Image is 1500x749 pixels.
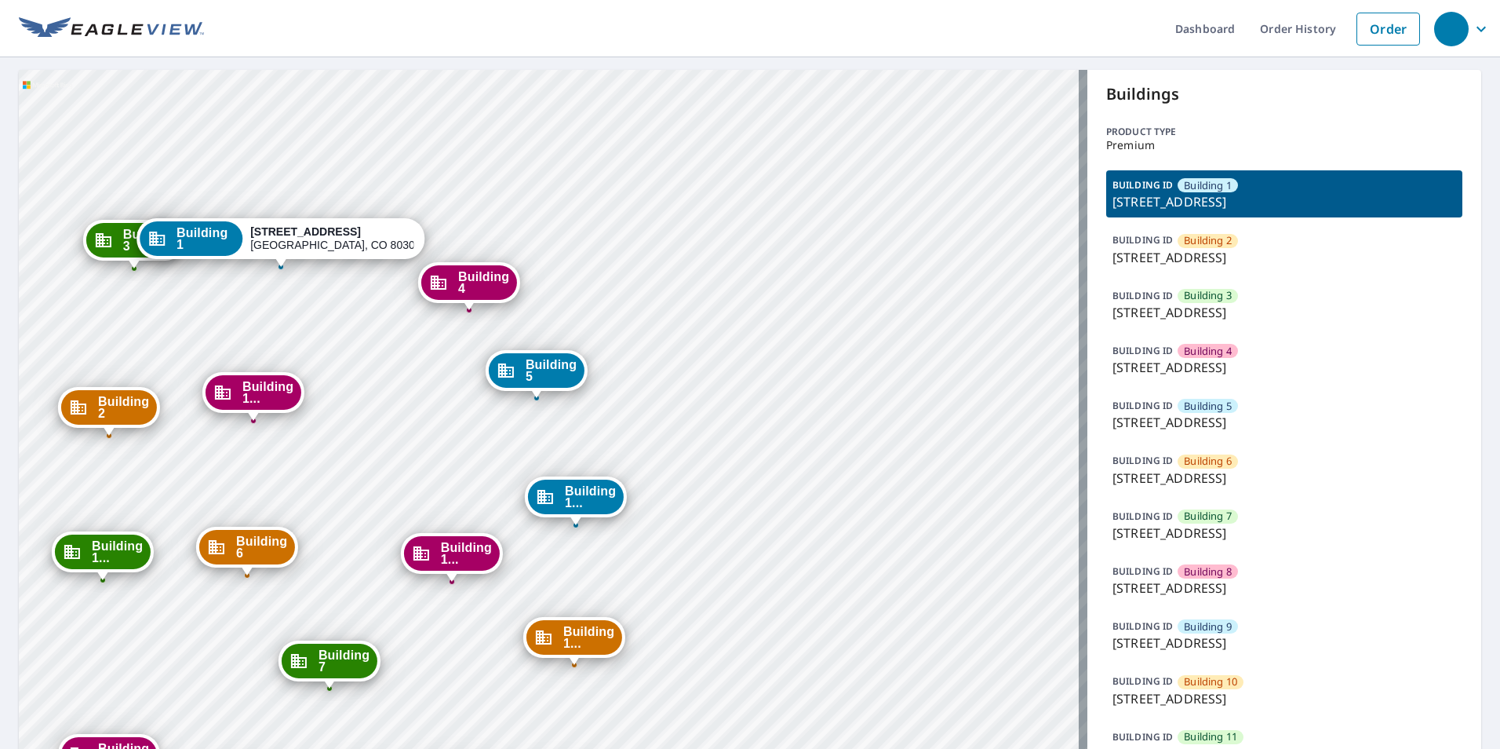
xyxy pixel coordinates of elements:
div: Dropped pin, building Building 7, Commercial property, 3195 Westwood Court Boulder, CO 80304 [279,641,380,689]
p: [STREET_ADDRESS] [1112,413,1456,432]
span: Building 4 [1184,344,1232,359]
span: Building 5 [526,359,577,382]
span: Building 3 [123,228,174,252]
p: BUILDING ID [1112,289,1173,302]
span: Building 3 [1184,288,1232,303]
div: Dropped pin, building Building 1, Commercial property, 3195 Westwood Court Boulder, CO 80304 [137,218,425,267]
p: BUILDING ID [1112,674,1173,688]
div: Dropped pin, building Building 2, Commercial property, 3195 Westwood Court Boulder, CO 80304 [58,387,160,436]
div: Dropped pin, building Building 12, Commercial property, 3195 Westwood Court Boulder, CO 80304 [401,533,503,582]
p: [STREET_ADDRESS] [1112,579,1456,597]
span: Building 1... [441,542,492,565]
p: Product type [1106,125,1462,139]
div: Dropped pin, building Building 6, Commercial property, 3195 Westwood Court Boulder, CO 80304 [196,527,298,575]
span: Building 5 [1184,399,1232,414]
span: Building 4 [458,271,509,294]
p: BUILDING ID [1112,233,1173,247]
p: BUILDING ID [1112,510,1173,523]
div: Dropped pin, building Building 13, Commercial property, 3195 Westwood Court Boulder, CO 80304 [525,477,627,525]
span: Building 1... [92,540,143,564]
p: BUILDING ID [1112,454,1173,467]
p: [STREET_ADDRESS] [1112,524,1456,543]
p: [STREET_ADDRESS] [1112,469,1456,488]
span: Building 1 [177,227,235,250]
span: Building 1... [565,485,616,509]
p: [STREET_ADDRESS] [1112,192,1456,211]
span: Building 7 [319,649,370,673]
div: Dropped pin, building Building 5, Commercial property, 3195 Westwood Court Boulder, CO 80304 [486,350,588,399]
span: Building 11 [1184,729,1237,744]
p: [STREET_ADDRESS] [1112,303,1456,322]
span: Building 6 [1184,454,1232,469]
p: BUILDING ID [1112,178,1173,192]
strong: [STREET_ADDRESS] [250,225,361,238]
p: [STREET_ADDRESS] [1112,689,1456,708]
span: Building 1 [1184,178,1232,193]
div: Dropped pin, building Building 15, Commercial property, 3195 Westwood Court Boulder, CO 80304 [52,532,154,580]
span: Building 2 [98,396,149,419]
p: BUILDING ID [1112,344,1173,357]
a: Order [1356,13,1420,46]
span: Building 8 [1184,564,1232,579]
span: Building 1... [242,381,293,404]
div: [GEOGRAPHIC_DATA], CO 80304 [250,225,413,252]
img: EV Logo [19,17,204,41]
p: BUILDING ID [1112,399,1173,412]
span: Building 10 [1184,674,1237,689]
div: Dropped pin, building Building 3, Commercial property, 3195 Westwood Court Boulder, CO 80304 [83,220,185,269]
p: BUILDING ID [1112,619,1173,633]
p: Premium [1106,139,1462,152]
p: Buildings [1106,82,1462,106]
span: Building 6 [236,535,287,559]
div: Dropped pin, building Building 16, Commercial property, 3195 Westwood Court Boulder, CO 80304 [202,372,304,421]
div: Dropped pin, building Building 14, Commercial property, 3195 Westwood Court Boulder, CO 80304 [523,617,625,666]
p: [STREET_ADDRESS] [1112,358,1456,377]
span: Building 9 [1184,619,1232,634]
p: BUILDING ID [1112,730,1173,744]
p: BUILDING ID [1112,564,1173,578]
span: Building 7 [1184,509,1232,524]
p: [STREET_ADDRESS] [1112,634,1456,652]
div: Dropped pin, building Building 4, Commercial property, 3195 Westwood Court Boulder, CO 80304 [418,262,520,311]
span: Building 2 [1184,233,1232,248]
span: Building 1... [563,626,614,649]
p: [STREET_ADDRESS] [1112,248,1456,267]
